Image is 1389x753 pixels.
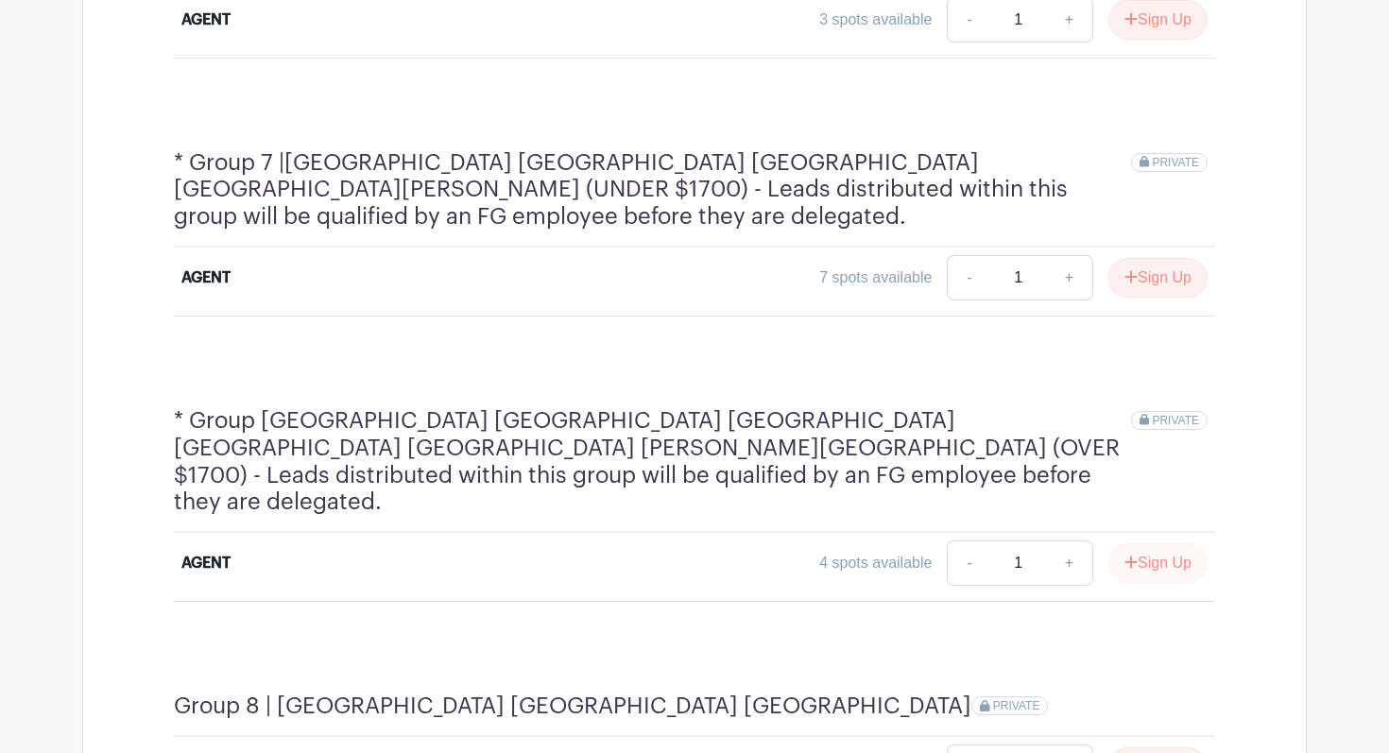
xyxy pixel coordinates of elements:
[1108,258,1208,298] button: Sign Up
[174,149,1131,231] h4: * Group 7 |[GEOGRAPHIC_DATA] [GEOGRAPHIC_DATA] [GEOGRAPHIC_DATA] [GEOGRAPHIC_DATA][PERSON_NAME] (...
[1108,543,1208,583] button: Sign Up
[819,9,932,31] div: 3 spots available
[819,552,932,574] div: 4 spots available
[819,266,932,289] div: 7 spots available
[1152,414,1199,427] span: PRIVATE
[993,699,1040,712] span: PRIVATE
[181,9,231,31] div: AGENT
[1152,156,1199,169] span: PRIVATE
[181,552,231,574] div: AGENT
[947,255,990,300] a: -
[947,540,990,586] a: -
[174,693,971,720] h4: Group 8 | [GEOGRAPHIC_DATA] [GEOGRAPHIC_DATA] [GEOGRAPHIC_DATA]
[1046,540,1093,586] a: +
[1046,255,1093,300] a: +
[181,266,231,289] div: AGENT
[174,407,1131,516] h4: * Group [GEOGRAPHIC_DATA] [GEOGRAPHIC_DATA] [GEOGRAPHIC_DATA] [GEOGRAPHIC_DATA] [GEOGRAPHIC_DATA]...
